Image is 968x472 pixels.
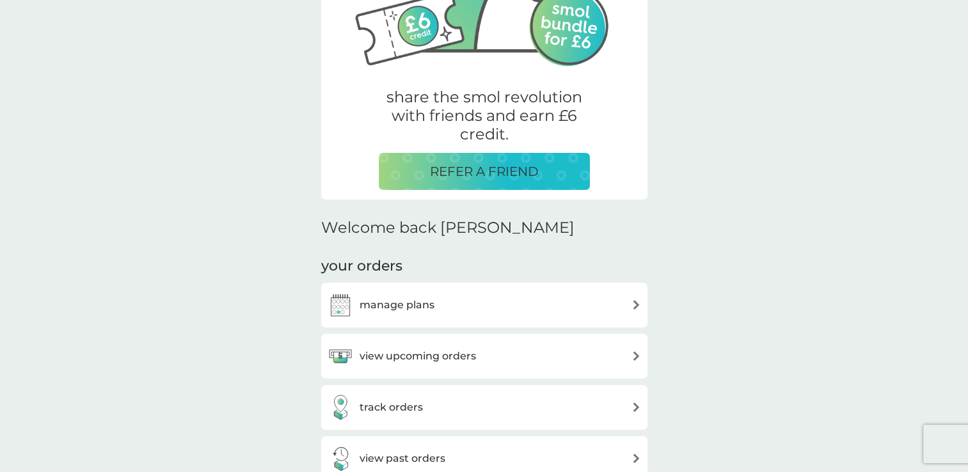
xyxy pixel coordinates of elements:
[631,402,641,412] img: arrow right
[321,219,575,237] h2: Welcome back [PERSON_NAME]
[379,153,590,190] button: REFER A FRIEND
[321,256,402,276] h3: your orders
[360,348,476,365] h3: view upcoming orders
[631,351,641,361] img: arrow right
[360,399,423,416] h3: track orders
[631,300,641,310] img: arrow right
[631,453,641,463] img: arrow right
[430,161,539,182] p: REFER A FRIEND
[360,450,445,467] h3: view past orders
[360,297,434,313] h3: manage plans
[379,88,590,143] p: share the smol revolution with friends and earn £6 credit.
